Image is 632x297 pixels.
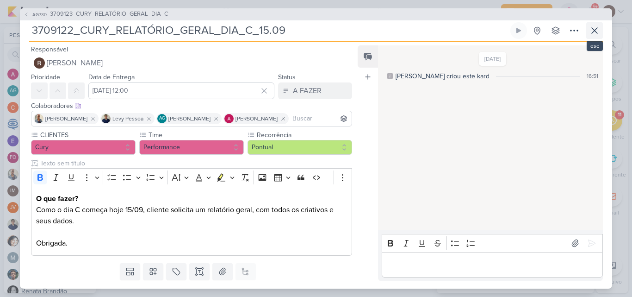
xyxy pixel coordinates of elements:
div: Editor editing area: main [31,186,352,256]
p: Como o dia C começa hoje 15/09, cliente solicita um relatório geral, com todos os criativos e seu... [36,193,347,249]
button: Performance [139,140,244,155]
img: Levy Pessoa [101,114,111,123]
div: Aline Gimenez Graciano [157,114,167,123]
div: A FAZER [293,85,322,96]
span: [PERSON_NAME] [235,114,278,123]
div: Editor editing area: main [382,252,603,278]
div: Ligar relógio [515,27,522,34]
input: Kard Sem Título [29,22,508,39]
span: [PERSON_NAME] [168,114,211,123]
span: [PERSON_NAME] [45,114,87,123]
img: Rafael Dornelles [34,57,45,69]
p: AG [159,116,165,121]
button: Cury [31,140,136,155]
label: CLIENTES [39,130,136,140]
img: Alessandra Gomes [224,114,234,123]
strong: O que fazer? [36,194,78,203]
img: Iara Santos [34,114,43,123]
div: Editor toolbar [31,168,352,186]
div: 16:51 [587,72,598,80]
input: Select a date [88,82,274,99]
label: Prioridade [31,73,60,81]
button: A FAZER [278,82,352,99]
span: [PERSON_NAME] [47,57,103,69]
div: [PERSON_NAME] criou este kard [396,71,489,81]
label: Status [278,73,296,81]
input: Texto sem título [38,158,352,168]
label: Responsável [31,45,68,53]
label: Recorrência [256,130,352,140]
label: Time [148,130,244,140]
div: Editor toolbar [382,234,603,252]
button: [PERSON_NAME] [31,55,352,71]
button: Pontual [248,140,352,155]
label: Data de Entrega [88,73,135,81]
span: Levy Pessoa [112,114,143,123]
input: Buscar [291,113,350,124]
div: esc [587,41,603,51]
div: Colaboradores [31,101,352,111]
